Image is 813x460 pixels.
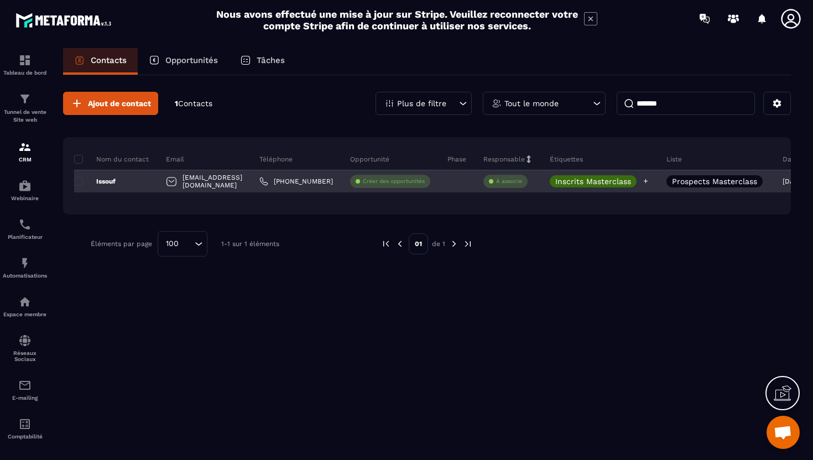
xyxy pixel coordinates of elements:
p: Tâches [257,55,285,65]
img: prev [381,239,391,249]
p: Responsable [483,155,525,164]
p: Espace membre [3,311,47,317]
p: CRM [3,156,47,163]
img: logo [15,10,115,30]
img: scheduler [18,218,32,231]
p: 1 [175,98,212,109]
p: Comptabilité [3,433,47,440]
p: Phase [447,155,466,164]
p: Tunnel de vente Site web [3,108,47,124]
a: social-networksocial-networkRéseaux Sociaux [3,326,47,370]
a: automationsautomationsEspace membre [3,287,47,326]
span: 100 [162,238,183,250]
a: emailemailE-mailing [3,370,47,409]
p: de 1 [432,239,445,248]
div: Search for option [158,231,207,257]
p: Liste [666,155,682,164]
a: formationformationTableau de bord [3,45,47,84]
img: next [449,239,459,249]
p: Email [166,155,184,164]
p: Nom du contact [74,155,149,164]
p: Créer des opportunités [363,177,425,185]
a: Opportunités [138,48,229,75]
img: formation [18,54,32,67]
img: email [18,379,32,392]
p: Contacts [91,55,127,65]
p: Téléphone [259,155,293,164]
a: Contacts [63,48,138,75]
a: schedulerschedulerPlanificateur [3,210,47,248]
img: accountant [18,417,32,431]
img: social-network [18,334,32,347]
p: 1-1 sur 1 éléments [221,240,279,248]
img: formation [18,92,32,106]
p: Opportunité [350,155,389,164]
button: Ajout de contact [63,92,158,115]
p: À associe [496,177,522,185]
img: formation [18,140,32,154]
a: Tâches [229,48,296,75]
div: Ouvrir le chat [767,416,800,449]
p: Plus de filtre [397,100,446,107]
p: Prospects Masterclass [672,177,757,185]
img: automations [18,295,32,309]
p: Éléments par page [91,240,152,248]
p: Webinaire [3,195,47,201]
p: Réseaux Sociaux [3,350,47,362]
p: Tableau de bord [3,70,47,76]
img: next [463,239,473,249]
a: accountantaccountantComptabilité [3,409,47,448]
h2: Nous avons effectué une mise à jour sur Stripe. Veuillez reconnecter votre compte Stripe afin de ... [216,8,579,32]
p: Opportunités [165,55,218,65]
p: Inscrits Masterclass [555,177,631,185]
span: Ajout de contact [88,98,151,109]
p: Étiquettes [550,155,583,164]
p: E-mailing [3,395,47,401]
a: automationsautomationsWebinaire [3,171,47,210]
p: Tout le monde [504,100,559,107]
span: Contacts [178,99,212,108]
p: 01 [409,233,428,254]
img: automations [18,179,32,192]
p: Issouf [74,177,116,186]
a: [PHONE_NUMBER] [259,177,333,186]
p: Planificateur [3,234,47,240]
a: automationsautomationsAutomatisations [3,248,47,287]
p: Automatisations [3,273,47,279]
a: formationformationCRM [3,132,47,171]
input: Search for option [183,238,192,250]
img: automations [18,257,32,270]
a: formationformationTunnel de vente Site web [3,84,47,132]
img: prev [395,239,405,249]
